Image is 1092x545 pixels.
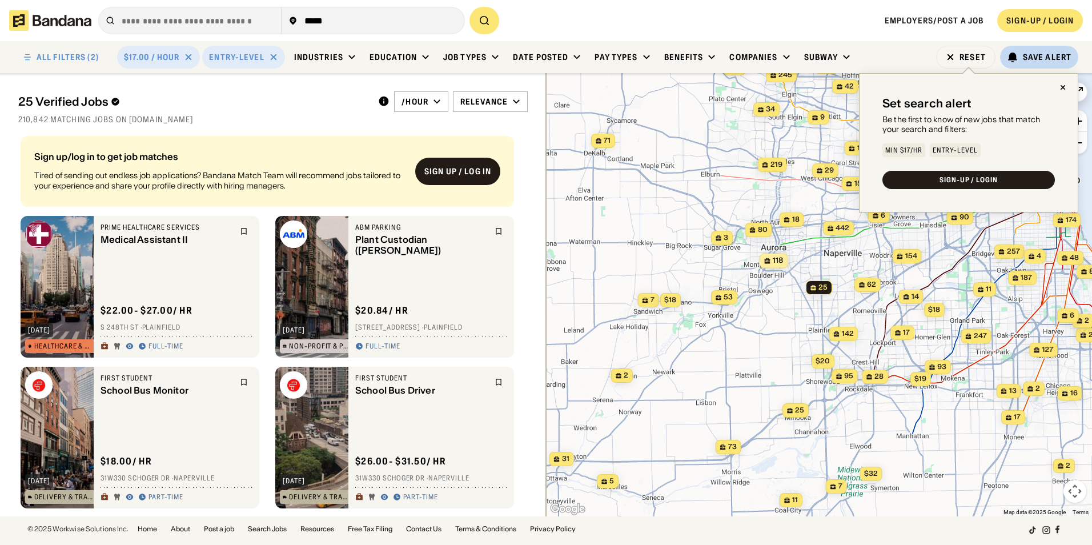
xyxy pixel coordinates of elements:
[455,526,516,532] a: Terms & Conditions
[1063,480,1086,503] button: Map camera controls
[443,52,487,62] div: Job Types
[770,160,782,170] span: 219
[818,283,828,292] span: 25
[1006,15,1074,26] div: SIGN-UP / LOGIN
[34,152,406,161] div: Sign up/log in to get job matches
[294,52,343,62] div: Industries
[148,342,183,351] div: Full-time
[1070,311,1074,320] span: 6
[171,526,190,532] a: About
[101,474,252,483] div: 31W330 Schoger Dr · Naperville
[204,526,234,532] a: Post a job
[836,223,849,233] span: 442
[1070,388,1078,398] span: 16
[424,166,491,177] div: Sign up / Log in
[959,213,969,222] span: 90
[838,482,842,491] span: 7
[624,371,628,380] span: 2
[34,494,94,500] div: Delivery & Transportation
[1073,509,1089,515] a: Terms (opens in new tab)
[25,371,53,399] img: First Student logo
[406,526,441,532] a: Contact Us
[101,374,233,383] div: First Student
[937,362,946,372] span: 93
[724,292,733,302] span: 53
[766,105,775,114] span: 34
[101,304,192,316] div: $ 22.00 - $27.00 / hr
[758,225,768,235] span: 80
[124,52,180,62] div: $17.00 / hour
[1009,386,1017,396] span: 13
[881,211,885,221] span: 6
[804,52,838,62] div: Subway
[34,343,94,350] div: Healthcare & Mental Health
[854,179,866,189] span: 154
[549,502,587,516] img: Google
[101,455,152,467] div: $ 18.00 / hr
[974,331,987,341] span: 247
[795,406,804,415] span: 25
[460,97,508,107] div: Relevance
[664,52,704,62] div: Benefits
[289,494,348,500] div: Delivery & Transportation
[728,442,737,452] span: 73
[885,15,983,26] a: Employers/Post a job
[940,177,998,183] div: SIGN-UP / LOGIN
[9,10,91,31] img: Bandana logotype
[28,478,50,484] div: [DATE]
[867,280,876,290] span: 62
[1085,316,1089,326] span: 2
[101,234,233,245] div: Medical Assistant II
[874,372,884,382] span: 28
[530,526,576,532] a: Privacy Policy
[1037,251,1041,261] span: 4
[348,526,392,532] a: Free Tax Filing
[248,526,287,532] a: Search Jobs
[845,82,854,91] span: 42
[1003,509,1066,515] span: Map data ©2025 Google
[903,328,910,338] span: 17
[101,223,233,232] div: Prime Healthcare Services
[986,284,991,294] span: 11
[664,295,676,304] span: $18
[1023,52,1071,62] div: Save Alert
[283,327,305,334] div: [DATE]
[18,95,369,109] div: 25 Verified Jobs
[101,323,252,332] div: S 248th St · Plainfield
[1014,412,1021,422] span: 17
[933,147,978,154] div: Entry-Level
[355,323,507,332] div: [STREET_ADDRESS] · Plainfield
[729,52,777,62] div: Companies
[882,97,971,110] div: Set search alert
[1066,215,1077,225] span: 174
[402,97,428,107] div: /hour
[792,495,798,505] span: 11
[724,233,728,243] span: 3
[609,476,614,486] span: 5
[562,454,569,464] span: 31
[604,136,611,146] span: 71
[914,374,926,383] span: $19
[885,147,922,154] div: Min $17/hr
[773,256,784,266] span: 118
[864,469,878,478] span: $32
[1066,461,1070,471] span: 2
[403,493,438,502] div: Part-time
[912,292,919,302] span: 14
[816,356,830,365] span: $20
[355,234,488,256] div: Plant Custodian ([PERSON_NAME])
[1007,247,1020,257] span: 257
[882,115,1055,134] div: Be the first to know of new jobs that match your search and filters:
[300,526,334,532] a: Resources
[280,221,307,248] img: ABM Parking logo
[148,493,183,502] div: Part-time
[1070,253,1079,263] span: 48
[289,343,349,350] div: Non-Profit & Public Service
[820,113,825,122] span: 9
[355,223,488,232] div: ABM Parking
[138,526,157,532] a: Home
[1035,384,1040,394] span: 2
[18,114,528,125] div: 210,842 matching jobs on [DOMAIN_NAME]
[355,374,488,383] div: First Student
